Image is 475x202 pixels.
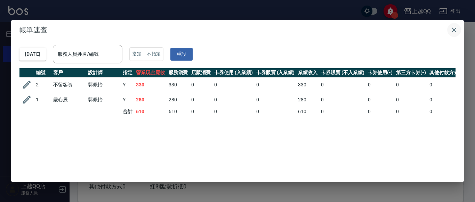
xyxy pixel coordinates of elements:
button: [DATE] [19,48,46,61]
td: 0 [394,92,428,107]
td: Y [121,77,134,92]
td: 0 [366,77,395,92]
td: Y [121,92,134,107]
th: 編號 [34,68,51,77]
th: 卡券使用(-) [366,68,395,77]
td: 0 [366,107,395,116]
td: 2 [34,77,51,92]
td: 0 [190,92,212,107]
td: 330 [167,77,190,92]
td: 0 [319,107,366,116]
th: 卡券販賣 (不入業績) [319,68,366,77]
th: 卡券販賣 (入業績) [255,68,297,77]
td: 0 [366,92,395,107]
th: 服務消費 [167,68,190,77]
td: 0 [394,107,428,116]
td: 330 [296,77,319,92]
th: 指定 [121,68,134,77]
th: 第三方卡券(-) [394,68,428,77]
td: 280 [296,92,319,107]
td: 280 [134,92,167,107]
td: 0 [255,77,297,92]
button: 指定 [129,47,144,61]
td: 合計 [121,107,134,116]
td: 0 [428,92,466,107]
td: 不留客資 [51,77,86,92]
th: 店販消費 [190,68,212,77]
td: 610 [296,107,319,116]
th: 客戶 [51,68,86,77]
td: 郭佩怡 [86,77,121,92]
td: 330 [134,77,167,92]
td: 280 [167,92,190,107]
button: 不指定 [144,47,163,61]
td: 0 [428,107,466,116]
button: 重設 [170,48,193,61]
td: 0 [319,92,366,107]
td: 610 [134,107,167,116]
th: 業績收入 [296,68,319,77]
td: 0 [190,107,212,116]
td: 0 [255,92,297,107]
td: 0 [394,77,428,92]
th: 設計師 [86,68,121,77]
td: 0 [319,77,366,92]
th: 其他付款方式(-) [428,68,466,77]
td: 0 [212,77,255,92]
td: 0 [255,107,297,116]
th: 營業現金應收 [134,68,167,77]
td: 嚴心辰 [51,92,86,107]
td: 郭佩怡 [86,92,121,107]
td: 610 [167,107,190,116]
h2: 帳單速查 [11,20,464,40]
td: 1 [34,92,51,107]
td: 0 [212,92,255,107]
th: 卡券使用 (入業績) [212,68,255,77]
td: 0 [190,77,212,92]
td: 0 [212,107,255,116]
td: 0 [428,77,466,92]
